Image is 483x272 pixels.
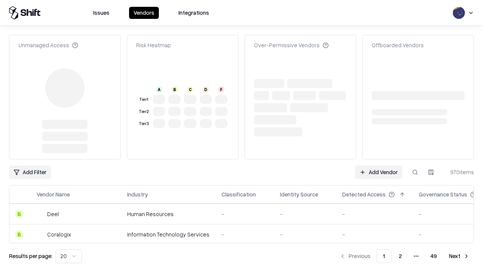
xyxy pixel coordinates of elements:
img: Coralogix [37,230,44,238]
button: Next [445,249,474,263]
button: Add Filter [9,165,51,179]
div: Tier 1 [138,96,150,103]
div: A [156,87,162,93]
div: Human Resources [127,210,209,218]
div: Over-Permissive Vendors [254,41,329,49]
div: Risk Heatmap [136,41,171,49]
div: B [15,210,23,218]
button: Integrations [174,7,214,19]
div: - [280,210,330,218]
nav: pagination [335,249,474,263]
div: F [218,87,224,93]
div: Identity Source [280,190,318,198]
div: Classification [222,190,256,198]
img: Deel [37,210,44,218]
button: Issues [89,7,114,19]
div: Unmanaged Access [18,41,78,49]
div: Detected Access [342,190,386,198]
div: Tier 2 [138,108,150,115]
div: C [187,87,193,93]
a: Add Vendor [355,165,402,179]
div: Industry [127,190,148,198]
div: B [15,230,23,238]
div: Offboarded Vendors [372,41,424,49]
div: Information Technology Services [127,230,209,238]
button: Vendors [129,7,159,19]
div: - [222,230,268,238]
div: D [203,87,209,93]
div: 970 items [444,168,474,176]
div: Tier 3 [138,121,150,127]
p: Results per page: [9,252,52,260]
div: Deel [47,210,59,218]
button: 1 [377,249,391,263]
button: 49 [425,249,443,263]
div: - [222,210,268,218]
div: - [342,210,407,218]
div: - [280,230,330,238]
div: Coralogix [47,230,71,238]
div: - [342,230,407,238]
button: 2 [393,249,408,263]
div: Vendor Name [37,190,70,198]
div: B [172,87,178,93]
div: Governance Status [419,190,467,198]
